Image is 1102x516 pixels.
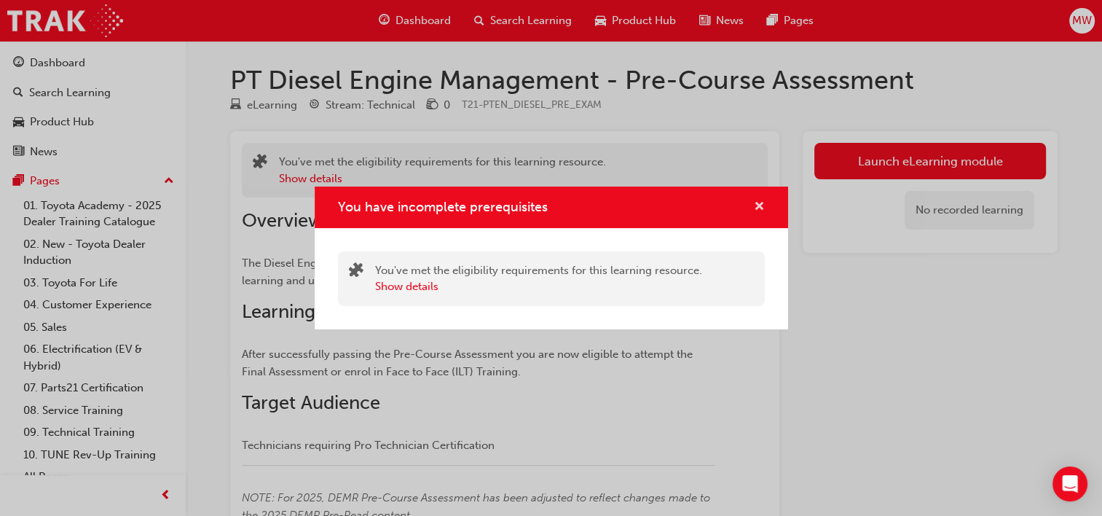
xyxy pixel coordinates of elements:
[1052,466,1087,501] div: Open Intercom Messenger
[754,198,765,216] button: cross-icon
[754,201,765,214] span: cross-icon
[375,278,438,295] button: Show details
[338,199,548,215] span: You have incomplete prerequisites
[315,187,788,329] div: You have incomplete prerequisites
[375,262,702,295] div: You've met the eligibility requirements for this learning resource.
[349,264,363,281] span: puzzle-icon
